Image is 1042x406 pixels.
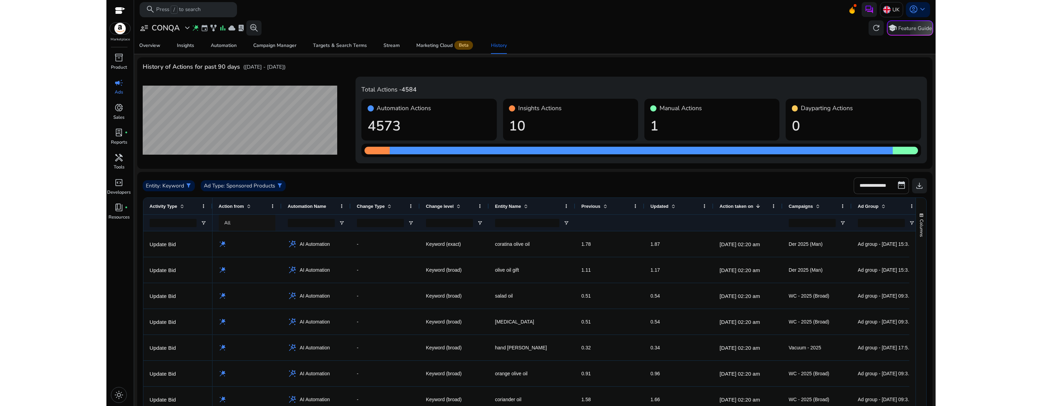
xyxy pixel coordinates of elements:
[237,24,245,32] span: lab_profile
[115,89,123,96] p: Ads
[581,319,591,325] span: 0.51
[110,23,131,34] img: amazon.svg
[495,319,534,325] span: [MEDICAL_DATA]
[858,204,879,209] span: Ad Group
[111,64,127,71] p: Product
[143,63,240,70] h4: History of Actions for past 90 days
[789,319,829,325] span: WC - 2025 (Broad)
[219,292,226,300] span: wand_stars
[125,131,128,134] span: fiber_manual_record
[192,24,199,32] span: wand_stars
[114,53,123,62] span: inventory_2
[288,204,326,209] span: Automation Name
[495,204,521,209] span: Entity Name
[106,102,131,127] a: donut_smallSales
[106,77,131,101] a: campaignAds
[107,189,131,196] p: Developers
[219,396,226,403] span: wand_stars
[300,341,330,355] span: AI Automation
[146,182,160,190] p: Entity
[183,23,192,32] span: expand_more
[660,105,702,112] h4: Manual Actions
[651,241,660,247] span: 1.87
[219,240,226,248] span: wand_stars
[495,397,521,402] span: coriander oil
[650,118,773,135] h1: 1
[106,127,131,152] a: lab_profilefiber_manual_recordReports
[869,20,884,36] button: refresh
[720,293,776,300] p: [DATE] 02:20 am
[219,266,226,274] span: wand_stars
[416,42,474,49] div: Marketing Cloud
[898,25,932,32] p: Feature Guide
[651,345,660,350] span: 0.34
[581,204,600,209] span: Previous
[224,182,275,190] p: : Sponsored Products
[426,204,454,209] span: Change level
[509,118,632,135] h1: 10
[249,23,258,32] span: search_insights
[581,345,591,350] span: 0.32
[114,153,123,162] span: handyman
[313,43,367,48] div: Targets & Search Terms
[789,397,829,402] span: WC - 2025 (Broad)
[426,293,462,299] span: Keyword (broad)
[426,267,462,273] span: Keyword (broad)
[253,43,296,48] div: Campaign Manager
[150,289,206,303] p: Update Bid
[339,220,344,226] button: Open Filter Menu
[139,43,160,48] div: Overview
[651,267,660,273] span: 1.17
[288,343,297,352] span: wand_stars
[219,344,226,351] span: wand_stars
[909,220,915,226] button: Open Filter Menu
[495,345,547,350] span: hand [PERSON_NAME]
[357,345,359,350] span: -
[495,219,559,227] input: Entity Name Filter Input
[114,178,123,187] span: code_blocks
[357,397,359,402] span: -
[288,240,297,249] span: wand_stars
[288,395,297,404] span: wand_stars
[300,263,330,277] span: AI Automation
[383,43,400,48] div: Stream
[858,397,927,402] span: Ad group - [DATE] 09:38:48.763
[858,371,927,376] span: Ad group - [DATE] 09:38:48.763
[357,319,359,325] span: -
[426,397,462,402] span: Keyword (broad)
[789,204,813,209] span: Campaigns
[720,319,776,326] p: [DATE] 02:20 am
[789,371,829,376] span: WC - 2025 (Broad)
[246,20,262,36] button: search_insights
[651,371,660,376] span: 0.96
[106,202,131,226] a: book_4fiber_manual_recordResources
[912,178,927,193] button: download
[300,289,330,303] span: AI Automation
[114,78,123,87] span: campaign
[789,267,823,273] span: Der 2025 (Man)
[495,241,530,247] span: coratina olive oil
[150,315,206,329] p: Update Bid
[401,85,417,94] b: 4584
[288,291,297,300] span: wand_stars
[106,177,131,202] a: code_blocksDevelopers
[789,241,823,247] span: Der 2025 (Man)
[491,43,507,48] div: History
[211,43,237,48] div: Automation
[426,319,462,325] span: Keyword (broad)
[563,220,569,226] button: Open Filter Menu
[357,267,359,273] span: -
[720,267,776,274] p: [DATE] 02:20 am
[243,63,286,71] p: ([DATE] - [DATE])
[651,204,669,209] span: Updated
[300,237,330,251] span: AI Automation
[150,367,206,381] p: Update Bid
[288,369,297,378] span: wand_stars
[219,370,226,377] span: wand_stars
[454,41,473,50] span: Beta
[108,214,130,221] p: Resources
[106,152,131,176] a: handymanTools
[426,241,461,247] span: Keyword (exact)
[150,204,177,209] span: Activity Type
[651,397,660,402] span: 1.66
